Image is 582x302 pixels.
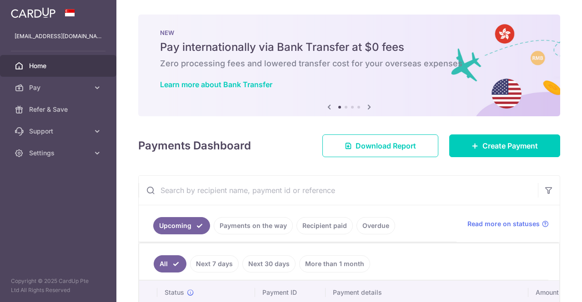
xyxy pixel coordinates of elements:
a: Next 7 days [190,255,239,272]
span: Status [165,288,184,297]
a: More than 1 month [299,255,370,272]
h6: Zero processing fees and lowered transfer cost for your overseas expenses [160,58,538,69]
a: Read more on statuses [467,219,549,228]
span: Download Report [356,140,416,151]
span: Refer & Save [29,105,89,114]
a: Overdue [356,217,395,234]
span: Settings [29,149,89,158]
a: Download Report [322,134,438,157]
h5: Pay internationally via Bank Transfer at $0 fees [160,40,538,54]
input: Search by recipient name, payment id or reference [139,176,538,205]
img: Bank transfer banner [138,15,560,116]
span: Support [29,127,89,136]
a: Create Payment [449,134,560,157]
a: All [154,255,186,272]
span: Home [29,61,89,70]
span: Pay [29,83,89,92]
img: CardUp [11,7,55,18]
a: Learn more about Bank Transfer [160,80,272,89]
a: Recipient paid [296,217,353,234]
p: [EMAIL_ADDRESS][DOMAIN_NAME] [15,32,102,41]
a: Payments on the way [214,217,293,234]
p: NEW [160,29,538,36]
span: Read more on statuses [467,219,540,228]
a: Next 30 days [242,255,296,272]
h4: Payments Dashboard [138,138,251,154]
span: Amount [536,288,559,297]
span: Create Payment [482,140,538,151]
a: Upcoming [153,217,210,234]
